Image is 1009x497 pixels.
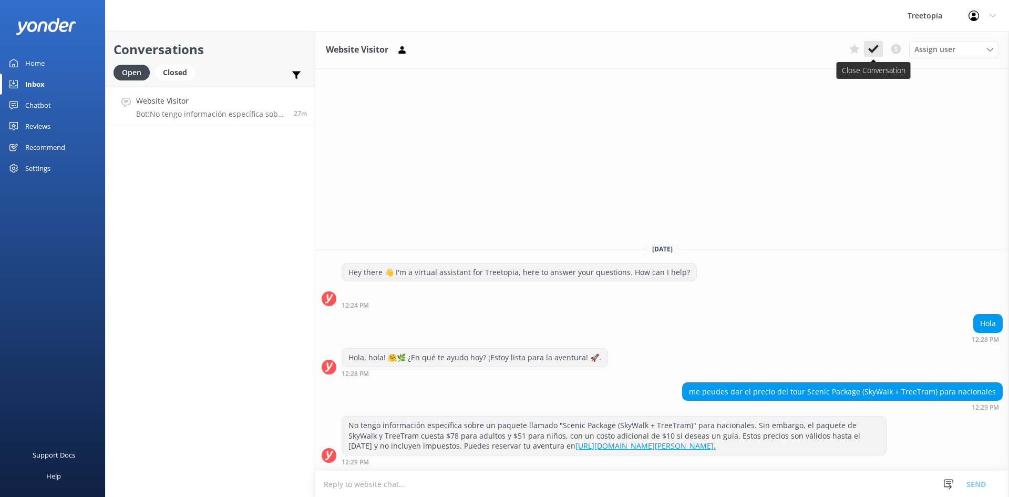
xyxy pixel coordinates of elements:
[972,337,999,343] strong: 12:28 PM
[342,370,608,377] div: Sep 19 2025 12:28pm (UTC -06:00) America/Mexico_City
[909,41,998,58] div: Assign User
[25,116,50,137] div: Reviews
[25,53,45,74] div: Home
[136,109,286,119] p: Bot: No tengo información específica sobre un paquete llamado "Scenic Package (SkyWalk + TreeTram...
[25,74,45,95] div: Inbox
[106,87,315,126] a: Website VisitorBot:No tengo información específica sobre un paquete llamado "Scenic Package (SkyW...
[114,39,307,59] h2: Conversations
[326,43,388,57] h3: Website Visitor
[46,465,61,486] div: Help
[114,66,155,78] a: Open
[25,137,65,158] div: Recommend
[136,95,286,107] h4: Website Visitor
[342,301,697,309] div: Sep 19 2025 12:24pm (UTC -06:00) America/Mexico_City
[972,336,1003,343] div: Sep 19 2025 12:28pm (UTC -06:00) America/Mexico_City
[682,403,1003,411] div: Sep 19 2025 12:29pm (UTC -06:00) America/Mexico_City
[342,371,369,377] strong: 12:28 PM
[114,65,150,80] div: Open
[342,459,369,465] strong: 12:29 PM
[342,417,886,455] div: No tengo información específica sobre un paquete llamado "Scenic Package (SkyWalk + TreeTram)" pa...
[294,109,307,118] span: Sep 19 2025 12:29pm (UTC -06:00) America/Mexico_City
[342,349,608,367] div: Hola, hola! 🤗🌿 ¿En qué te ayudo hoy? ¡Estoy lista para la aventura! 🚀.
[342,302,369,309] strong: 12:24 PM
[16,18,76,35] img: yonder-white-logo.png
[914,44,955,55] span: Assign user
[33,444,75,465] div: Support Docs
[25,158,50,179] div: Settings
[972,404,999,411] strong: 12:29 PM
[342,263,696,281] div: Hey there 👋 I'm a virtual assistant for Treetopia, here to answer your questions. How can I help?
[575,441,716,451] a: [URL][DOMAIN_NAME][PERSON_NAME].
[155,66,200,78] a: Closed
[155,65,195,80] div: Closed
[646,245,679,253] span: [DATE]
[683,383,1002,401] div: me peudes dar el precio del tour Scenic Package (SkyWalk + TreeTram) para nacionales
[342,458,887,465] div: Sep 19 2025 12:29pm (UTC -06:00) America/Mexico_City
[974,315,1002,332] div: Hola
[25,95,51,116] div: Chatbot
